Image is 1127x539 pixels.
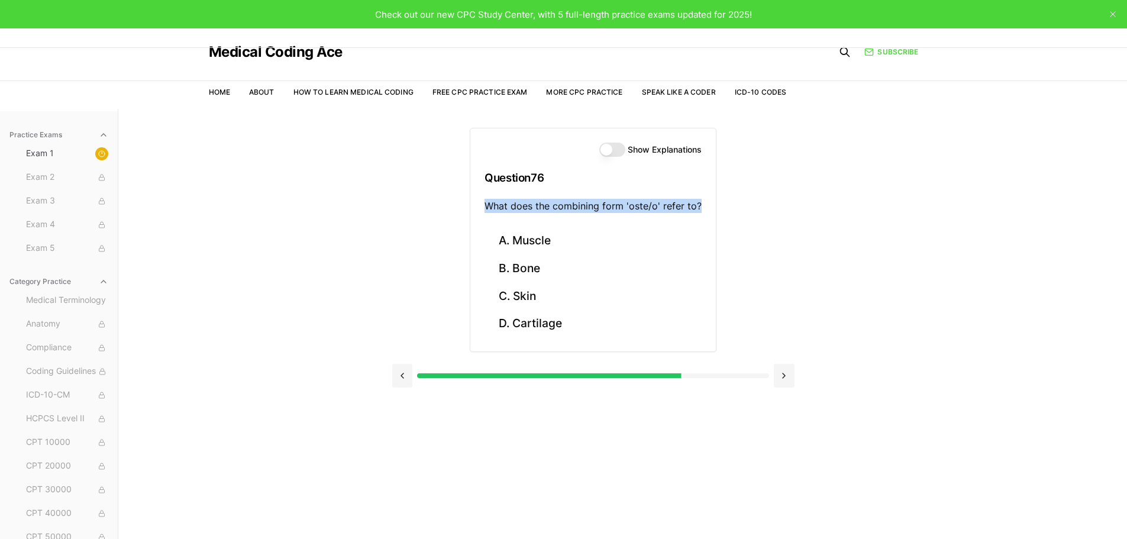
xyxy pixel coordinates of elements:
[5,272,113,291] button: Category Practice
[26,318,108,331] span: Anatomy
[21,168,113,187] button: Exam 2
[21,144,113,163] button: Exam 1
[21,338,113,357] button: Compliance
[432,88,528,96] a: Free CPC Practice Exam
[26,294,108,307] span: Medical Terminology
[293,88,414,96] a: How to Learn Medical Coding
[485,199,702,213] p: What does the combining form 'oste/o' refer to?
[1103,5,1122,24] button: close
[26,341,108,354] span: Compliance
[21,457,113,476] button: CPT 20000
[864,47,918,57] a: Subscribe
[485,282,702,310] button: C. Skin
[21,239,113,258] button: Exam 5
[21,409,113,428] button: HCPCS Level II
[21,192,113,211] button: Exam 3
[546,88,622,96] a: More CPC Practice
[26,218,108,231] span: Exam 4
[209,45,343,59] a: Medical Coding Ace
[21,480,113,499] button: CPT 30000
[209,88,230,96] a: Home
[485,160,702,195] h3: Question 76
[485,310,702,338] button: D. Cartilage
[249,88,275,96] a: About
[375,9,752,20] span: Check out our new CPC Study Center, with 5 full-length practice exams updated for 2025!
[26,195,108,208] span: Exam 3
[21,504,113,523] button: CPT 40000
[735,88,786,96] a: ICD-10 Codes
[26,460,108,473] span: CPT 20000
[26,389,108,402] span: ICD-10-CM
[21,433,113,452] button: CPT 10000
[26,436,108,449] span: CPT 10000
[26,147,108,160] span: Exam 1
[26,412,108,425] span: HCPCS Level II
[21,215,113,234] button: Exam 4
[26,365,108,378] span: Coding Guidelines
[26,483,108,496] span: CPT 30000
[26,507,108,520] span: CPT 40000
[26,171,108,184] span: Exam 2
[21,291,113,310] button: Medical Terminology
[5,125,113,144] button: Practice Exams
[21,315,113,334] button: Anatomy
[21,386,113,405] button: ICD-10-CM
[21,362,113,381] button: Coding Guidelines
[628,146,702,154] label: Show Explanations
[485,227,702,255] button: A. Muscle
[26,242,108,255] span: Exam 5
[485,255,702,283] button: B. Bone
[642,88,716,96] a: Speak Like a Coder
